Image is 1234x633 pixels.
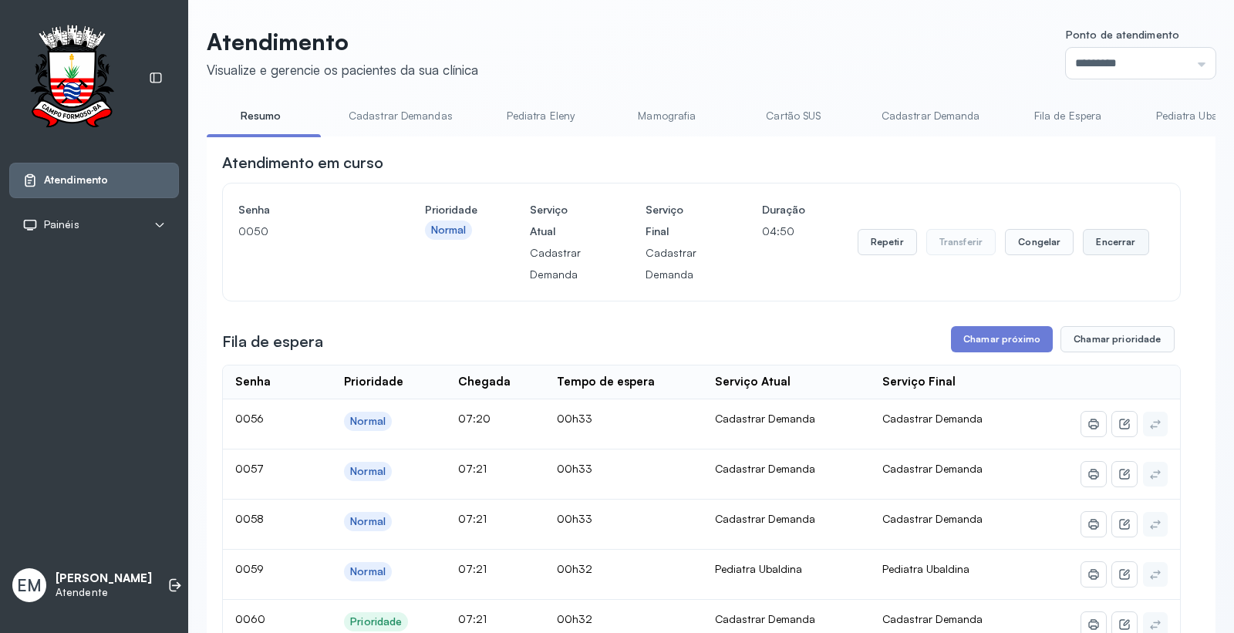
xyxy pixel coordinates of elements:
span: 0056 [235,412,264,425]
div: Chegada [458,375,511,389]
h3: Fila de espera [222,331,323,352]
span: Cadastrar Demanda [882,512,983,525]
a: Cadastrar Demandas [333,103,468,129]
div: Prioridade [350,615,402,628]
div: Cadastrar Demanda [715,462,858,476]
span: 00h32 [557,562,592,575]
a: Fila de Espera [1014,103,1122,129]
div: Normal [350,465,386,478]
div: Tempo de espera [557,375,655,389]
h4: Serviço Final [646,199,709,242]
a: Resumo [207,103,315,129]
div: Normal [350,515,386,528]
span: 0057 [235,462,264,475]
div: Normal [350,415,386,428]
button: Repetir [858,229,917,255]
span: 00h33 [557,462,592,475]
span: 0058 [235,512,264,525]
a: Cadastrar Demanda [866,103,996,129]
div: Cadastrar Demanda [715,412,858,426]
div: Serviço Final [882,375,956,389]
h4: Senha [238,199,373,221]
a: Cartão SUS [740,103,848,129]
div: Cadastrar Demanda [715,612,858,626]
span: Atendimento [44,173,108,187]
span: 0060 [235,612,265,625]
span: 07:20 [458,412,491,425]
p: 04:50 [762,221,805,242]
img: Logotipo do estabelecimento [16,25,127,132]
p: 0050 [238,221,373,242]
span: 00h32 [557,612,592,625]
p: [PERSON_NAME] [56,571,152,586]
span: 0059 [235,562,264,575]
h4: Serviço Atual [530,199,593,242]
span: 00h33 [557,512,592,525]
div: Visualize e gerencie os pacientes da sua clínica [207,62,478,78]
span: Pediatra Ubaldina [882,562,969,575]
div: Cadastrar Demanda [715,512,858,526]
span: Cadastrar Demanda [882,612,983,625]
button: Transferir [926,229,996,255]
span: Cadastrar Demanda [882,462,983,475]
span: 07:21 [458,562,487,575]
p: Cadastrar Demanda [646,242,709,285]
span: Painéis [44,218,79,231]
div: Normal [431,224,467,237]
div: Prioridade [344,375,403,389]
a: Pediatra Eleny [487,103,595,129]
div: Serviço Atual [715,375,791,389]
span: 00h33 [557,412,592,425]
button: Congelar [1005,229,1074,255]
button: Chamar prioridade [1060,326,1175,352]
a: Atendimento [22,173,166,188]
div: Pediatra Ubaldina [715,562,858,576]
h4: Duração [762,199,805,221]
span: Ponto de atendimento [1066,28,1179,41]
div: Normal [350,565,386,578]
button: Encerrar [1083,229,1148,255]
p: Cadastrar Demanda [530,242,593,285]
span: 07:21 [458,612,487,625]
span: Cadastrar Demanda [882,412,983,425]
span: 07:21 [458,462,487,475]
p: Atendimento [207,28,478,56]
div: Senha [235,375,271,389]
span: 07:21 [458,512,487,525]
h4: Prioridade [425,199,477,221]
button: Chamar próximo [951,326,1053,352]
p: Atendente [56,586,152,599]
a: Mamografia [613,103,721,129]
h3: Atendimento em curso [222,152,383,173]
